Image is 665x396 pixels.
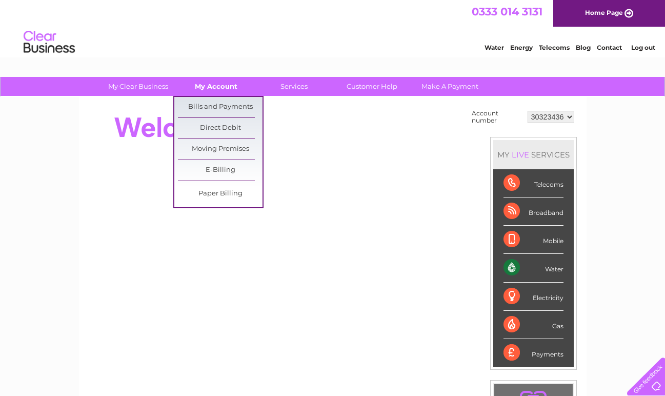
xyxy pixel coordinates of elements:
[469,107,525,127] td: Account number
[408,77,492,96] a: Make A Payment
[178,139,263,160] a: Moving Premises
[485,44,504,51] a: Water
[503,226,563,254] div: Mobile
[178,97,263,117] a: Bills and Payments
[174,77,258,96] a: My Account
[23,27,75,58] img: logo.png
[539,44,570,51] a: Telecoms
[503,254,563,282] div: Water
[252,77,336,96] a: Services
[503,197,563,226] div: Broadband
[597,44,622,51] a: Contact
[472,5,542,18] a: 0333 014 3131
[503,311,563,339] div: Gas
[330,77,414,96] a: Customer Help
[178,160,263,181] a: E-Billing
[503,339,563,367] div: Payments
[576,44,591,51] a: Blog
[178,184,263,204] a: Paper Billing
[91,6,575,50] div: Clear Business is a trading name of Verastar Limited (registered in [GEOGRAPHIC_DATA] No. 3667643...
[503,169,563,197] div: Telecoms
[510,44,533,51] a: Energy
[493,140,574,169] div: MY SERVICES
[503,283,563,311] div: Electricity
[178,118,263,138] a: Direct Debit
[631,44,655,51] a: Log out
[96,77,180,96] a: My Clear Business
[510,150,531,160] div: LIVE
